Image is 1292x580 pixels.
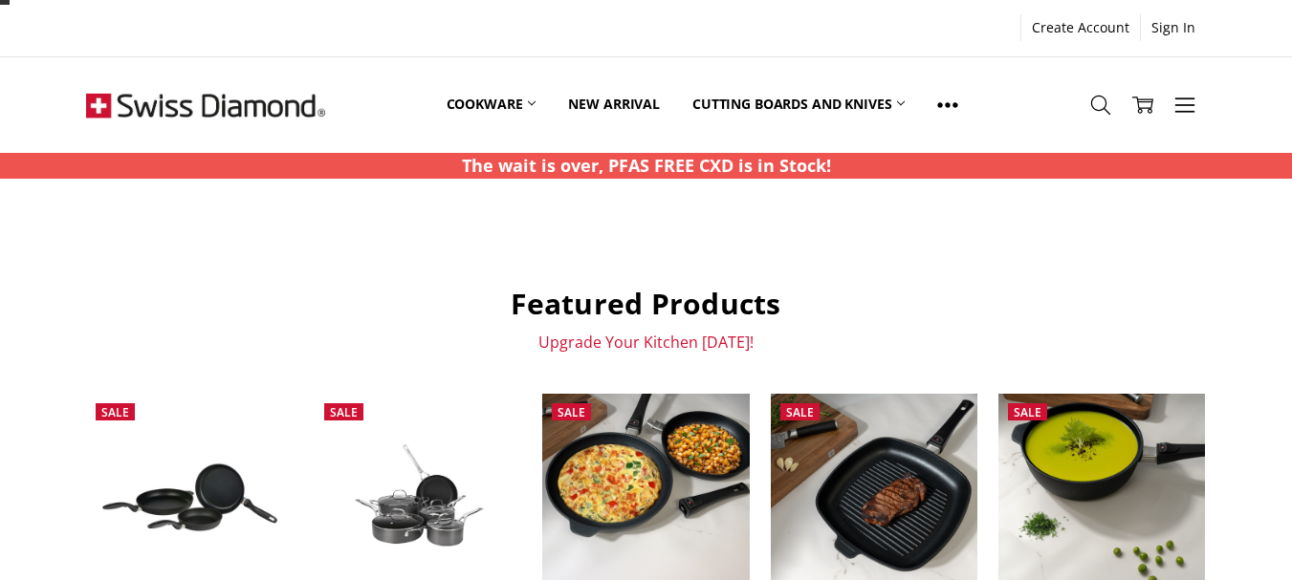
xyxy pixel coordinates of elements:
[86,286,1205,322] h2: Featured Products
[86,57,325,153] img: Free Shipping On Every Order
[786,404,814,420] span: Sale
[1014,404,1041,420] span: Sale
[86,333,1205,352] p: Upgrade Your Kitchen [DATE]!
[676,62,922,147] a: Cutting boards and knives
[558,404,585,420] span: Sale
[430,62,553,147] a: Cookware
[315,428,521,568] img: Swiss Diamond Hard Anodised 5 pc set (20 & 28cm fry pan, 16cm sauce pan w lid, 24x7cm saute pan w...
[1021,14,1140,41] a: Create Account
[462,153,831,179] p: The wait is over, PFAS FREE CXD is in Stock!
[101,404,129,420] span: Sale
[86,445,293,548] img: XD Nonstick 3 Piece Fry Pan set - 20CM, 24CM & 28CM
[1141,14,1206,41] a: Sign In
[330,404,358,420] span: Sale
[921,62,974,148] a: Show All
[552,62,675,147] a: New arrival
